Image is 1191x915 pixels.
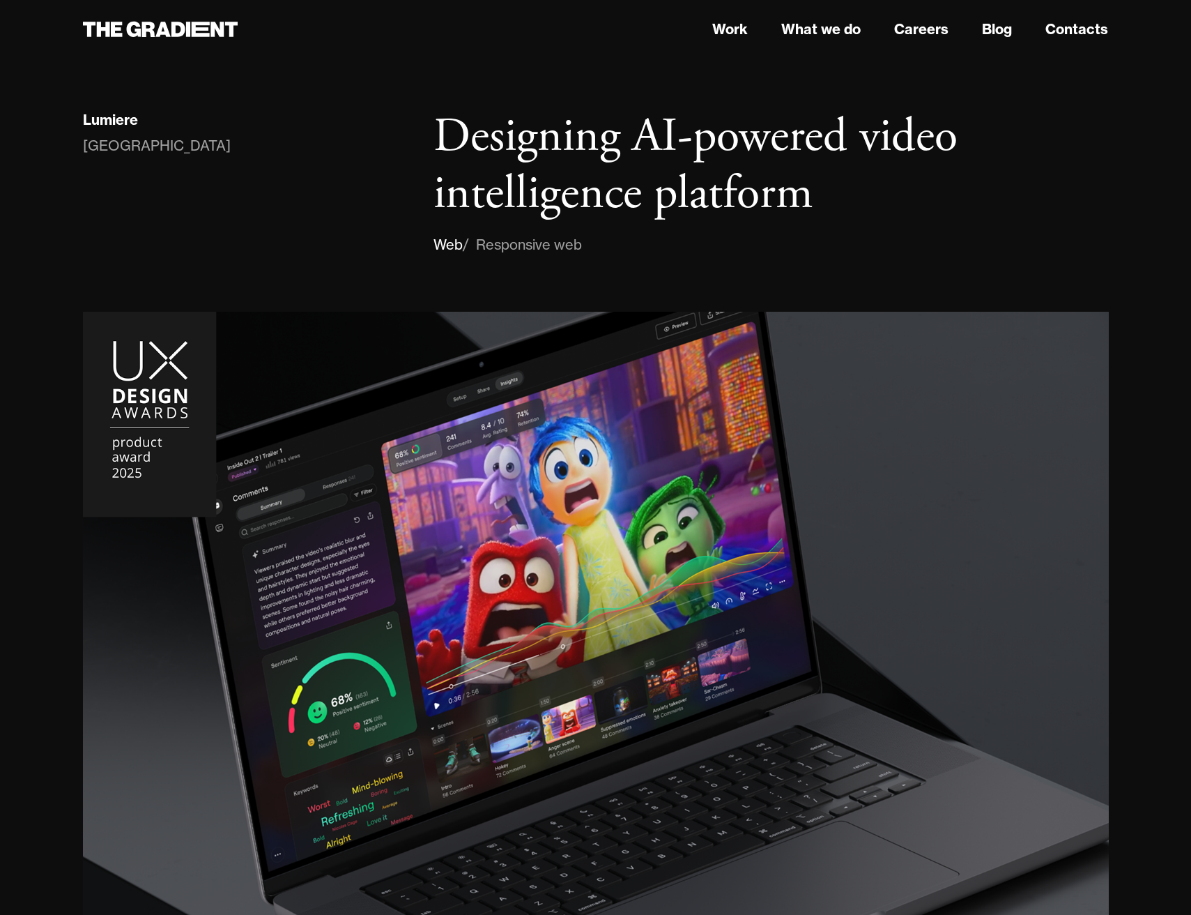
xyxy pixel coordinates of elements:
[982,19,1012,40] a: Blog
[83,135,231,157] div: [GEOGRAPHIC_DATA]
[1045,19,1108,40] a: Contacts
[712,19,748,40] a: Work
[83,111,138,129] div: Lumiere
[894,19,948,40] a: Careers
[433,109,1108,222] h1: Designing AI-powered video intelligence platform
[433,234,463,256] div: Web
[463,234,582,256] div: / Responsive web
[781,19,861,40] a: What we do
